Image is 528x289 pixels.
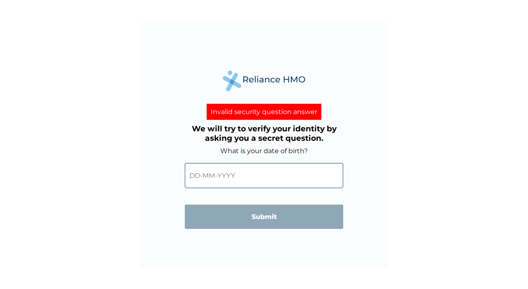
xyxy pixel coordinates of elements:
[223,70,305,91] img: Reliance Health's Logo
[185,124,343,143] h3: We will try to verify your identity by asking you a secret question.
[207,104,321,120] div: Invalid security question answer
[220,147,308,155] label: What is your date of birth?
[185,163,343,188] input: DD-MM-YYYY
[185,205,343,229] input: Submit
